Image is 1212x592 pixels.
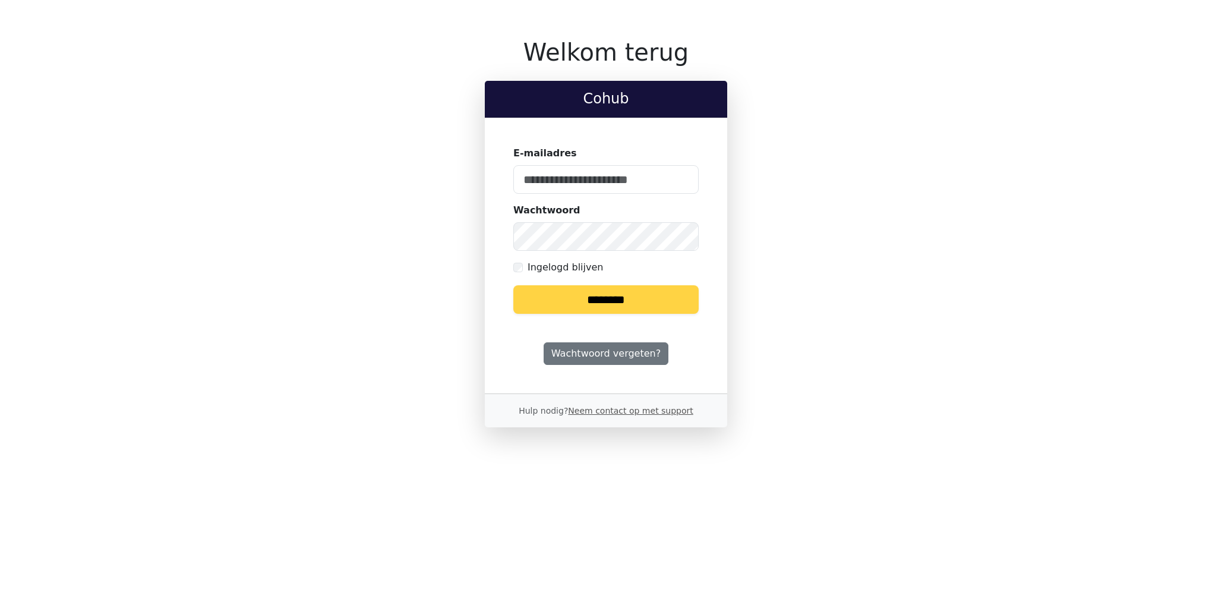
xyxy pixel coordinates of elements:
[519,406,693,415] small: Hulp nodig?
[528,260,603,275] label: Ingelogd blijven
[544,342,668,365] a: Wachtwoord vergeten?
[513,146,577,160] label: E-mailadres
[513,203,580,218] label: Wachtwoord
[485,38,727,67] h1: Welkom terug
[568,406,693,415] a: Neem contact op met support
[494,90,718,108] h2: Cohub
